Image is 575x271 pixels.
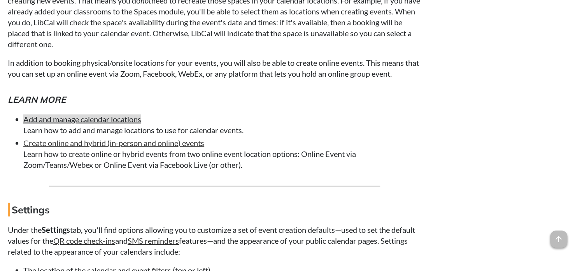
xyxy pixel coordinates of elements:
[128,236,179,245] a: SMS reminders
[8,224,422,257] p: Under the tab, you'll find options allowing you to customize a set of event creation defaults—use...
[8,203,422,216] h4: Settings
[8,57,422,79] p: In addition to booking physical/onsite locations for your events, you will also be able to create...
[550,231,567,241] a: arrow_upward
[42,225,70,234] strong: Settings
[23,114,422,135] li: Learn how to add and manage locations to use for calendar events.
[23,137,422,170] li: Learn how to create online or hybrid events from two online event location options: Online Event ...
[23,138,204,148] a: Create online and hybrid (in-person and online) events
[23,114,141,124] a: Add and manage calendar locations
[53,236,115,245] a: QR code check-ins
[8,93,422,106] h5: Learn more
[550,231,567,248] span: arrow_upward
